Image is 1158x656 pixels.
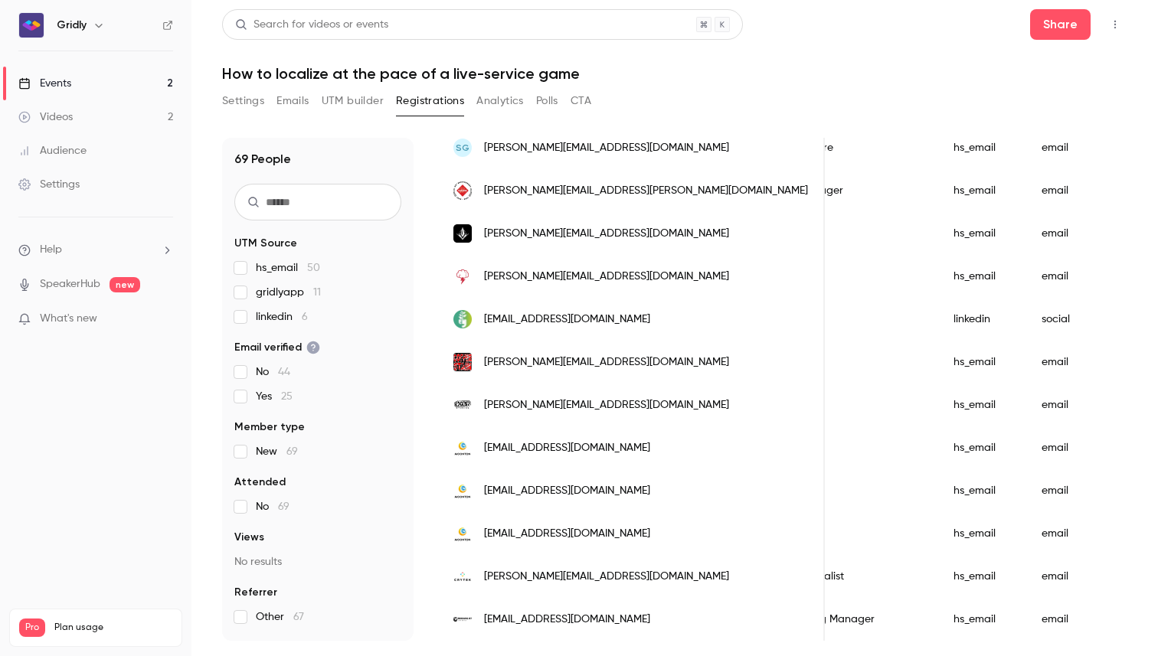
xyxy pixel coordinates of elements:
[453,310,472,328] img: germling.com
[54,622,172,634] span: Plan usage
[43,24,75,37] div: v 4.0.25
[571,89,591,113] button: CTA
[938,555,1026,598] div: hs_email
[18,242,173,258] li: help-dropdown-opener
[256,499,289,514] span: No
[234,554,401,570] p: No results
[1026,555,1121,598] div: email
[938,169,1026,212] div: hs_email
[234,236,297,251] span: UTM Source
[484,183,808,199] span: [PERSON_NAME][EMAIL_ADDRESS][PERSON_NAME][DOMAIN_NAME]
[938,469,1026,512] div: hs_email
[484,483,650,499] span: [EMAIL_ADDRESS][DOMAIN_NAME]
[938,126,1026,169] div: hs_email
[169,90,258,100] div: Keywords by Traffic
[256,285,321,300] span: gridlyapp
[720,598,938,641] div: Product Marketing Manager
[234,475,286,490] span: Attended
[256,260,320,276] span: hs_email
[222,89,264,113] button: Settings
[57,18,87,33] h6: Gridly
[18,143,87,158] div: Audience
[1026,469,1121,512] div: email
[256,444,298,459] span: New
[234,340,320,355] span: Email verified
[453,481,472,500] img: moonton.com
[18,109,73,125] div: Videos
[720,341,938,383] div: Localization Lead
[453,524,472,543] img: moonton.com
[1026,126,1121,169] div: email
[256,609,304,625] span: Other
[938,341,1026,383] div: hs_email
[938,426,1026,469] div: hs_email
[293,612,304,622] span: 67
[110,277,140,292] span: new
[453,267,472,286] img: thunderfulgames.com
[152,89,165,101] img: tab_keywords_by_traffic_grey.svg
[1026,212,1121,255] div: email
[453,439,472,457] img: moonton.com
[40,276,100,292] a: SpeakerHub
[484,569,729,585] span: [PERSON_NAME][EMAIL_ADDRESS][DOMAIN_NAME]
[256,389,293,404] span: Yes
[19,13,44,38] img: Gridly
[234,530,264,545] span: Views
[18,76,71,91] div: Events
[1030,9,1091,40] button: Share
[234,585,277,600] span: Referrer
[938,383,1026,426] div: hs_email
[1026,383,1121,426] div: email
[322,89,384,113] button: UTM builder
[40,40,168,52] div: Domain: [DOMAIN_NAME]
[307,263,320,273] span: 50
[234,150,291,168] h1: 69 People
[938,298,1026,341] div: linkedin
[396,89,464,113] button: Registrations
[938,512,1026,555] div: hs_email
[302,312,308,322] span: 6
[18,177,80,192] div: Settings
[453,617,472,621] img: wargaming.net
[453,353,472,371] img: coffeestain.se
[256,309,308,325] span: linkedin
[453,224,472,243] img: omedastudios.com
[40,311,97,327] span: What's new
[222,64,1127,83] h1: How to localize at the pace of a live-service game
[1026,169,1121,212] div: email
[281,391,293,402] span: 25
[720,126,938,169] div: Localization Vulture
[720,169,938,212] div: Localization Manager
[256,364,290,380] span: No
[235,17,388,33] div: Search for videos or events
[484,612,650,628] span: [EMAIL_ADDRESS][DOMAIN_NAME]
[484,312,650,328] span: [EMAIL_ADDRESS][DOMAIN_NAME]
[938,598,1026,641] div: hs_email
[276,89,309,113] button: Emails
[19,618,45,637] span: Pro
[484,226,729,242] span: [PERSON_NAME][EMAIL_ADDRESS][DOMAIN_NAME]
[453,396,472,414] img: exorstudios.com
[1026,426,1121,469] div: email
[278,501,289,512] span: 69
[536,89,558,113] button: Polls
[484,140,729,156] span: [PERSON_NAME][EMAIL_ADDRESS][DOMAIN_NAME]
[1026,341,1121,383] div: email
[453,181,472,200] img: milestone.it
[484,440,650,456] span: [EMAIL_ADDRESS][DOMAIN_NAME]
[278,367,290,377] span: 44
[456,141,469,155] span: SG
[313,287,321,298] span: 11
[234,419,305,435] span: Member type
[1026,298,1121,341] div: social
[58,90,137,100] div: Domain Overview
[453,567,472,586] img: crytek.com
[1026,598,1121,641] div: email
[25,40,37,52] img: website_grey.svg
[484,269,729,285] span: [PERSON_NAME][EMAIL_ADDRESS][DOMAIN_NAME]
[234,236,401,625] section: facet-groups
[484,397,729,413] span: [PERSON_NAME][EMAIL_ADDRESS][DOMAIN_NAME]
[484,526,650,542] span: [EMAIL_ADDRESS][DOMAIN_NAME]
[938,212,1026,255] div: hs_email
[938,255,1026,298] div: hs_email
